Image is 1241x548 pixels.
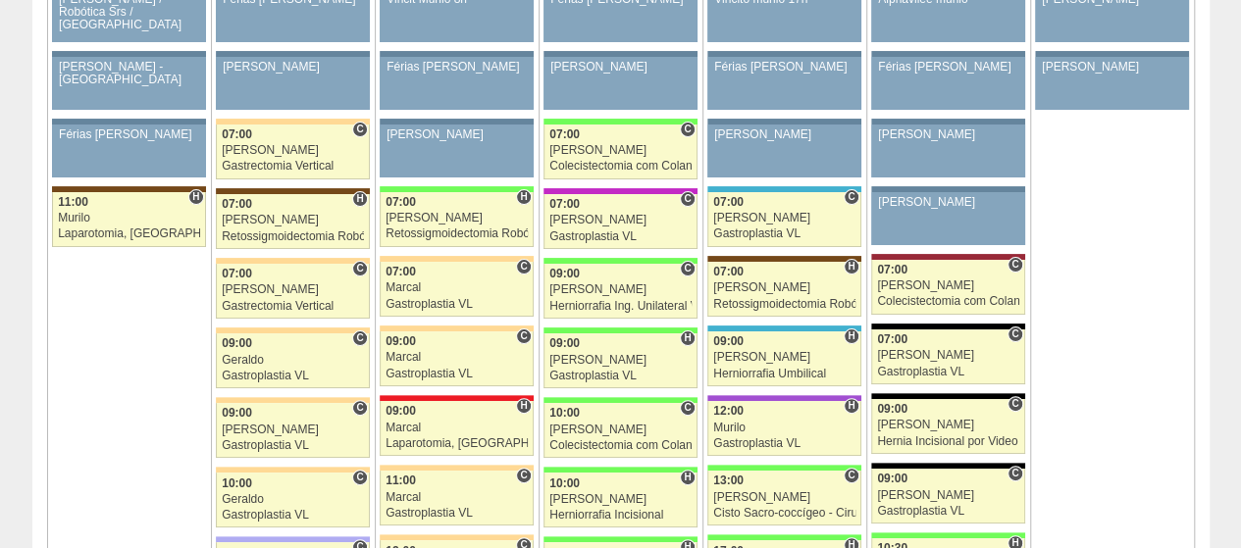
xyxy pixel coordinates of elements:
a: H 07:00 [PERSON_NAME] Retossigmoidectomia Robótica [216,194,369,249]
span: 09:00 [713,334,744,348]
a: [PERSON_NAME] [380,125,533,177]
div: Key: Aviso [216,51,369,57]
a: H 10:00 [PERSON_NAME] Herniorrafia Incisional [543,473,697,527]
div: [PERSON_NAME] [713,351,855,364]
div: Férias [PERSON_NAME] [59,128,199,141]
div: Gastrectomia Vertical [222,160,364,173]
span: 12:00 [713,404,744,418]
span: Consultório [680,400,695,416]
div: [PERSON_NAME] [878,128,1018,141]
div: Gastrectomia Vertical [222,300,364,313]
div: Retossigmoidectomia Robótica [222,230,364,243]
a: C 13:00 [PERSON_NAME] Cisto Sacro-coccígeo - Cirurgia [707,471,860,525]
a: H 07:00 [PERSON_NAME] Retossigmoidectomia Robótica [707,262,860,317]
span: 09:00 [222,406,252,420]
span: Consultório [844,189,858,205]
span: 07:00 [222,267,252,280]
span: Hospital [188,189,203,205]
div: Key: Brasil [707,465,860,471]
div: Gastroplastia VL [549,230,692,243]
div: [PERSON_NAME] [877,419,1019,431]
div: [PERSON_NAME] [877,489,1019,502]
div: Key: Assunção [380,395,533,401]
div: Gastroplastia VL [386,368,528,380]
span: Consultório [352,400,367,416]
a: C 10:00 [PERSON_NAME] Colecistectomia com Colangiografia VL [543,403,697,458]
a: C 07:00 [PERSON_NAME] Gastrectomia Vertical [216,264,369,319]
span: 07:00 [549,127,580,141]
div: Key: Bartira [380,256,533,262]
div: Cisto Sacro-coccígeo - Cirurgia [713,507,855,520]
div: [PERSON_NAME] [549,144,692,157]
div: Key: Aviso [707,119,860,125]
div: Gastroplastia VL [877,505,1019,518]
a: H 07:00 [PERSON_NAME] Retossigmoidectomia Robótica [380,192,533,247]
div: Key: Brasil [543,467,697,473]
div: Murilo [58,212,200,224]
span: 09:00 [386,334,416,348]
div: Key: Bartira [216,397,369,403]
div: [PERSON_NAME] [877,349,1019,362]
span: Hospital [844,328,858,344]
div: Geraldo [222,493,364,506]
a: [PERSON_NAME] [1035,57,1188,110]
div: Key: Christóvão da Gama [216,536,369,542]
div: Key: Santa Joana [707,256,860,262]
div: Key: Bartira [380,534,533,540]
span: Hospital [516,189,531,205]
div: Key: Aviso [871,186,1024,192]
div: Key: Blanc [871,393,1024,399]
div: [PERSON_NAME] [222,144,364,157]
div: Key: Neomater [707,325,860,331]
div: Geraldo [222,354,364,367]
div: [PERSON_NAME] [713,212,855,224]
div: Key: Aviso [52,51,205,57]
div: Férias [PERSON_NAME] [878,61,1018,74]
div: Key: Aviso [871,51,1024,57]
div: Marcal [386,351,528,364]
div: [PERSON_NAME] [386,212,528,224]
span: 07:00 [549,197,580,211]
span: 07:00 [386,195,416,209]
div: Key: Aviso [543,51,697,57]
div: Gastroplastia VL [222,370,364,382]
span: Consultório [516,468,531,483]
div: Key: Brasil [707,534,860,540]
div: Herniorrafia Incisional [549,509,692,522]
span: Hospital [844,259,858,274]
a: C 11:00 Marcal Gastroplastia VL [380,471,533,525]
div: Marcal [386,491,528,504]
a: H 11:00 Murilo Laparotomia, [GEOGRAPHIC_DATA], Drenagem, Bridas VL [52,192,205,247]
span: Hospital [516,398,531,414]
div: Key: Aviso [380,51,533,57]
a: H 09:00 [PERSON_NAME] Herniorrafia Umbilical [707,331,860,386]
a: Férias [PERSON_NAME] [707,57,860,110]
span: 09:00 [549,267,580,280]
div: [PERSON_NAME] [549,283,692,296]
a: [PERSON_NAME] - [GEOGRAPHIC_DATA] [52,57,205,110]
div: Key: Brasil [543,258,697,264]
div: Gastroplastia VL [222,509,364,522]
div: Colecistectomia com Colangiografia VL [877,295,1019,308]
span: Consultório [1008,396,1022,412]
a: Férias [PERSON_NAME] [52,125,205,177]
div: [PERSON_NAME] [222,423,364,436]
div: Gastroplastia VL [222,439,364,452]
div: Key: Aviso [707,51,860,57]
a: H 09:00 [PERSON_NAME] Gastroplastia VL [543,333,697,388]
a: C 09:00 [PERSON_NAME] Gastroplastia VL [216,403,369,458]
div: Key: Aviso [871,119,1024,125]
span: Hospital [680,470,695,485]
div: [PERSON_NAME] [714,128,854,141]
a: [PERSON_NAME] [707,125,860,177]
span: 13:00 [713,473,744,487]
div: Key: Brasil [543,327,697,333]
div: Key: Brasil [543,119,697,125]
div: Key: Bartira [380,465,533,471]
a: [PERSON_NAME] [871,192,1024,245]
div: Gastroplastia VL [549,370,692,382]
div: Gastroplastia VL [877,366,1019,378]
span: 11:00 [58,195,88,209]
div: Key: IFOR [707,395,860,401]
div: Murilo [713,422,855,434]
